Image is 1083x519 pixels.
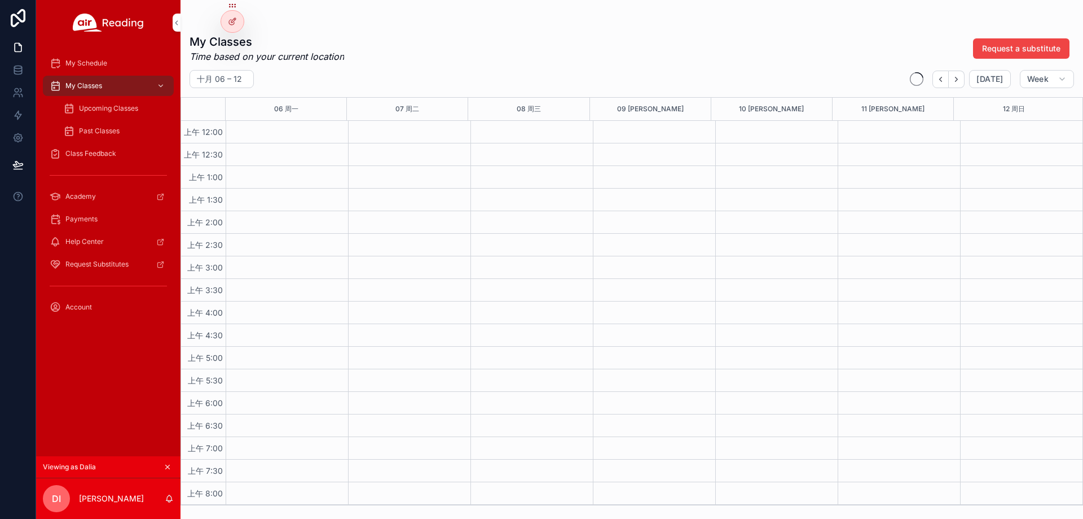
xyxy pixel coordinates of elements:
[395,98,419,120] button: 07 周二
[65,260,129,269] span: Request Substitutes
[184,330,226,340] span: 上午 4:30
[185,353,226,363] span: 上午 5:00
[65,303,92,312] span: Account
[65,215,98,224] span: Payments
[976,74,1003,84] span: [DATE]
[43,209,174,229] a: Payments
[43,297,174,317] a: Account
[65,192,96,201] span: Academy
[65,81,102,90] span: My Classes
[184,308,226,317] span: 上午 4:00
[949,71,965,88] button: Next
[65,237,104,246] span: Help Center
[43,53,174,73] a: My Schedule
[79,127,120,136] span: Past Classes
[56,98,174,119] a: Upcoming Classes
[65,59,107,68] span: My Schedule
[1020,70,1074,88] button: Week
[274,98,298,120] button: 06 周一
[184,217,226,227] span: 上午 2:00
[73,14,144,32] img: App logo
[1003,98,1025,120] button: 12 周日
[185,443,226,453] span: 上午 7:00
[186,195,226,204] span: 上午 1:30
[65,149,116,158] span: Class Feedback
[43,143,174,164] a: Class Feedback
[184,285,226,295] span: 上午 3:30
[617,98,684,120] button: 09 [PERSON_NAME]
[43,463,96,472] span: Viewing as Dalia
[185,376,226,385] span: 上午 5:30
[969,70,1010,88] button: [DATE]
[43,254,174,274] a: Request Substitutes
[56,121,174,141] a: Past Classes
[517,98,541,120] button: 08 周三
[184,421,226,430] span: 上午 6:30
[184,263,226,272] span: 上午 3:00
[861,98,924,120] button: 11 [PERSON_NAME]
[197,73,242,85] h2: 十月 06 – 12
[43,76,174,96] a: My Classes
[52,492,61,505] span: DI
[43,232,174,252] a: Help Center
[973,38,1069,59] button: Request a substitute
[190,34,344,50] h1: My Classes
[739,98,804,120] button: 10 [PERSON_NAME]
[43,186,174,207] a: Academy
[181,150,226,159] span: 上午 12:30
[79,493,144,504] p: [PERSON_NAME]
[932,71,949,88] button: Back
[185,466,226,476] span: 上午 7:30
[190,50,344,63] em: Time based on your current location
[982,43,1060,54] span: Request a substitute
[184,489,226,498] span: 上午 8:00
[36,45,180,332] div: scrollable content
[184,398,226,408] span: 上午 6:00
[184,240,226,250] span: 上午 2:30
[79,104,138,113] span: Upcoming Classes
[181,127,226,137] span: 上午 12:00
[1027,74,1049,84] span: Week
[186,172,226,182] span: 上午 1:00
